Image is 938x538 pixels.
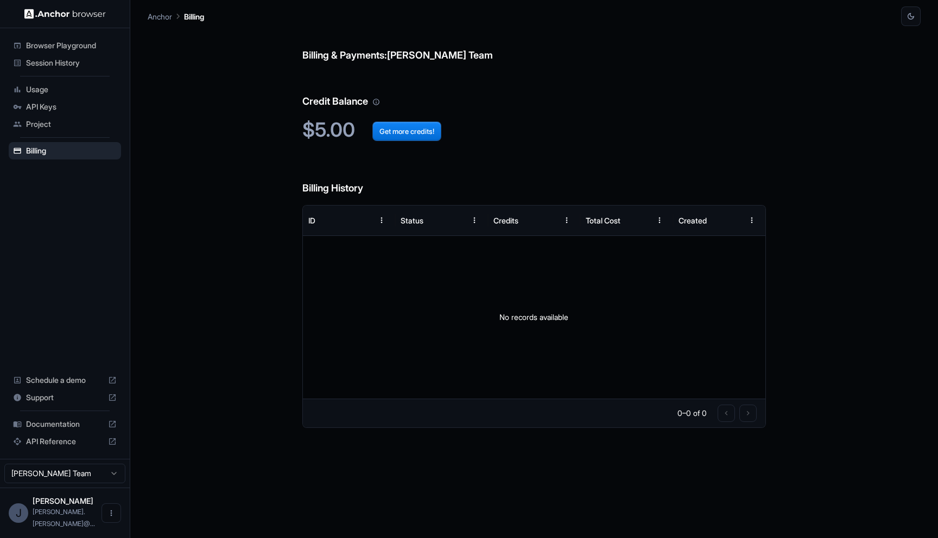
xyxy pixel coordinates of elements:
[9,142,121,159] div: Billing
[26,84,117,95] span: Usage
[9,389,121,406] div: Support
[9,503,28,523] div: J
[9,415,121,433] div: Documentation
[9,81,121,98] div: Usage
[26,375,104,386] span: Schedule a demo
[184,11,204,22] p: Billing
[302,159,766,196] h6: Billing History
[26,419,104,430] span: Documentation
[9,433,121,450] div: API Reference
[677,408,707,419] p: 0–0 of 0
[9,372,121,389] div: Schedule a demo
[26,101,117,112] span: API Keys
[742,210,762,230] button: Menu
[445,210,465,230] button: Sort
[679,216,707,225] div: Created
[302,118,766,142] h2: $5.00
[465,210,484,230] button: Menu
[537,210,557,230] button: Sort
[303,236,765,399] div: No records available
[493,216,518,225] div: Credits
[372,210,391,230] button: Menu
[24,9,106,19] img: Anchor Logo
[302,72,766,110] h6: Credit Balance
[9,116,121,133] div: Project
[102,503,121,523] button: Open menu
[722,210,742,230] button: Sort
[557,210,576,230] button: Menu
[308,216,315,225] div: ID
[26,119,117,130] span: Project
[33,508,95,528] span: john.thompson@innovid.com
[9,54,121,72] div: Session History
[9,98,121,116] div: API Keys
[650,210,669,230] button: Menu
[26,57,117,68] span: Session History
[148,11,172,22] p: Anchor
[33,496,93,505] span: John Thompson
[9,37,121,54] div: Browser Playground
[372,98,380,106] svg: Your credit balance will be consumed as you use the API. Visit the usage page to view a breakdown...
[586,216,620,225] div: Total Cost
[148,10,204,22] nav: breadcrumb
[302,26,766,63] h6: Billing & Payments: [PERSON_NAME] Team
[372,121,441,141] button: Get more credits!
[26,40,117,51] span: Browser Playground
[26,436,104,447] span: API Reference
[401,216,423,225] div: Status
[630,210,650,230] button: Sort
[26,145,117,156] span: Billing
[352,210,372,230] button: Sort
[26,392,104,403] span: Support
